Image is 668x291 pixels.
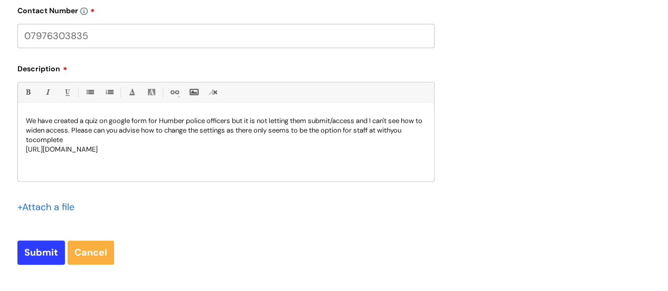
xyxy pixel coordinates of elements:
p: We have created a quiz on google form for Humber police officers but it is not letting them submi... [26,116,426,145]
a: Insert Image... [187,86,200,99]
a: Font Color [125,86,138,99]
a: Italic (Ctrl-I) [41,86,54,99]
a: Bold (Ctrl-B) [21,86,34,99]
a: Link [167,86,181,99]
div: Attach a file [17,199,81,215]
a: 1. Ordered List (Ctrl-Shift-8) [102,86,116,99]
a: Back Color [145,86,158,99]
input: Submit [17,240,65,265]
a: Cancel [68,240,114,265]
p: [URL][DOMAIN_NAME] [26,145,426,154]
img: info-icon.svg [80,7,88,15]
label: Description [17,61,435,73]
label: Contact Number [17,3,435,15]
a: Remove formatting (Ctrl-\) [206,86,220,99]
a: • Unordered List (Ctrl-Shift-7) [83,86,96,99]
a: Underline(Ctrl-U) [60,86,73,99]
span: + [17,201,22,213]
